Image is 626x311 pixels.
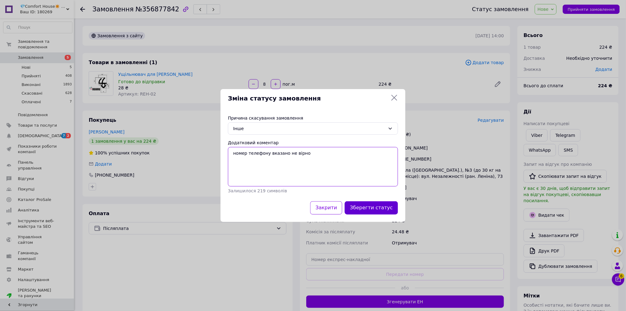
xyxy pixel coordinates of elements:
span: Зміна статусу замовлення [228,94,388,103]
div: Інше [233,125,385,132]
div: Причина скасування замовлення [228,115,398,121]
textarea: номер телефону вказано не вірно [228,147,398,186]
button: Зберегти статус [345,201,398,215]
label: Додатковий коментар [228,140,279,145]
button: Закрити [310,201,342,215]
span: Залишилося 219 символів [228,188,287,193]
